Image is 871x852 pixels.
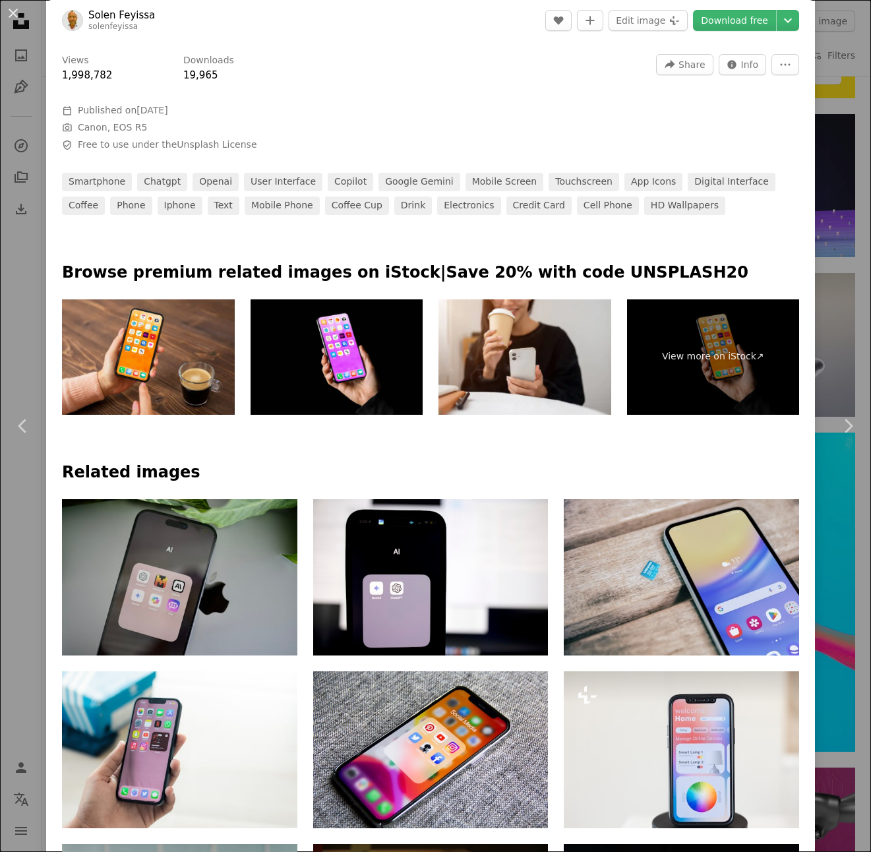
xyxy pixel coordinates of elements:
span: 19,965 [183,69,218,81]
img: a person holding an iphone in their hand [62,671,297,828]
h3: Downloads [183,54,234,67]
a: Download free [693,10,776,31]
h4: Related images [62,462,799,483]
button: Like [545,10,572,31]
time: April 1, 2024 at 1:21:16 PM PDT [136,105,167,115]
a: coffee cup [325,197,389,215]
a: HD Wallpapers [644,197,725,215]
h3: Views [62,54,89,67]
a: Next [825,363,871,489]
a: phone [110,197,152,215]
a: openai [193,173,239,191]
span: Share [678,55,705,75]
button: More Actions [771,54,799,75]
a: copilot [328,173,373,191]
img: Go to Solen Feyissa's profile [62,10,83,31]
a: a close up of a cell phone with an ai button [313,571,549,583]
a: mobile screen [466,173,544,191]
a: Solen Feyissa [88,9,155,22]
img: A cell phone sitting on top of a black stand [564,671,799,828]
a: smartphone [62,173,132,191]
span: Free to use under the [78,138,257,152]
img: a close up of a cell phone with an ai button [313,499,549,656]
a: black iphone 5 on gray textile [313,743,549,755]
img: Person viewing home screen with app icons of the mobile phone [62,299,235,414]
a: solenfeyissa [88,22,138,31]
span: Info [741,55,759,75]
a: drink [394,197,432,215]
a: an iphone sitting on top of a table next to a leaf [62,571,297,583]
a: A cell phone sitting on top of a black stand [564,743,799,755]
a: electronics [437,197,500,215]
a: digital interface [688,173,775,191]
img: black iphone 5 on gray textile [313,671,549,828]
span: Published on [78,105,168,115]
a: text [208,197,239,215]
span: 1,998,782 [62,69,112,81]
a: credit card [506,197,572,215]
a: View more on iStock↗ [627,299,800,414]
img: Person holding in hand mobile phone with app icons on home screen [251,299,423,414]
button: Share this image [656,54,713,75]
button: Edit image [609,10,688,31]
a: touchscreen [549,173,619,191]
a: cell phone [577,197,639,215]
a: mobile phone [245,197,320,215]
button: Stats about this image [719,54,767,75]
img: A cell phone sitting on top of a wooden table [564,499,799,656]
img: an iphone sitting on top of a table next to a leaf [62,499,297,656]
a: google gemini [378,173,460,191]
p: Browse premium related images on iStock | Save 20% with code UNSPLASH20 [62,262,799,284]
a: user interface [244,173,322,191]
button: Choose download size [777,10,799,31]
a: Unsplash License [177,139,256,150]
a: app icons [624,173,682,191]
a: a person holding an iphone in their hand [62,743,297,755]
a: iphone [158,197,202,215]
button: Canon, EOS R5 [78,121,147,135]
a: coffee [62,197,105,215]
a: chatgpt [137,173,187,191]
a: A cell phone sitting on top of a wooden table [564,571,799,583]
button: Add to Collection [577,10,603,31]
img: Close-up of a woman enjoying coffee while reading text on her phone at a table indoors or in a cafe. [438,299,611,414]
